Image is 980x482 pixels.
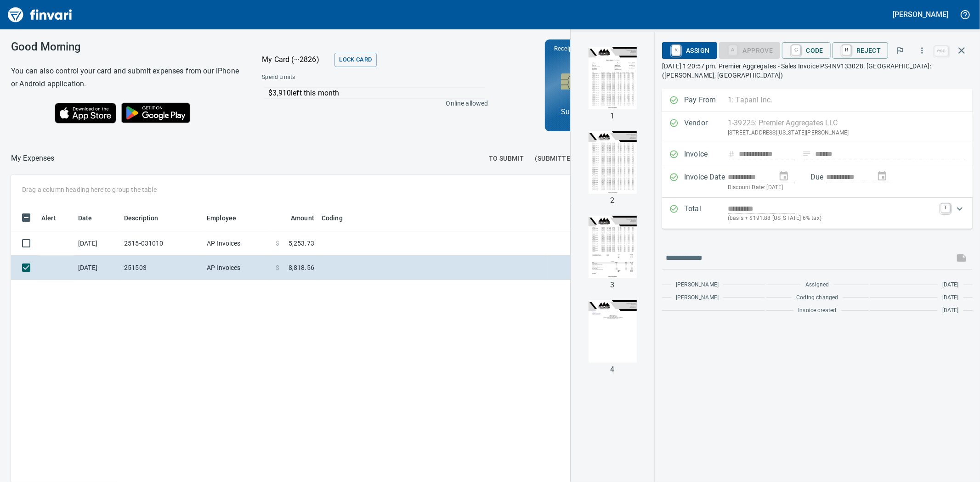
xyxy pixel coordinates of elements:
span: Reject [840,43,881,58]
span: Description [124,213,170,224]
button: Flag [890,40,910,61]
img: Finvari [6,4,74,26]
span: To Submit [489,153,524,164]
a: T [941,203,950,213]
button: RReject [833,42,888,59]
h6: You can also control your card and submit expenses from our iPhone or Android application. [11,65,239,90]
h5: [PERSON_NAME] [893,10,948,19]
span: Alert [41,213,56,224]
span: [PERSON_NAME] [676,293,719,303]
img: Get it on Google Play [116,98,195,128]
span: Coding changed [796,293,838,303]
span: This records your message into the invoice and notifies anyone mentioned [951,247,973,269]
p: Drag a column heading here to group the table [22,185,157,194]
img: Page 1 [581,47,644,109]
span: Employee [207,213,248,224]
p: Superintendent [561,106,690,118]
span: Assigned [805,280,829,290]
span: Date [78,213,104,224]
span: Code [789,43,823,58]
img: Page 4 [581,300,644,363]
p: 3 [611,280,615,291]
h3: Good Morning [11,40,239,53]
button: CCode [782,42,831,59]
span: 8,818.56 [289,263,314,272]
a: esc [935,46,948,56]
p: My Card (···2826) [262,54,331,65]
div: Expand [662,198,973,229]
td: 2515-031010 [120,231,203,256]
span: (Submitted) [535,153,577,164]
span: Coding [322,213,343,224]
p: $3,910 left this month [268,88,486,99]
td: AP Invoices [203,231,272,256]
span: Close invoice [932,39,973,62]
span: [DATE] [942,280,959,290]
img: Page 3 [581,216,644,278]
span: Invoice created [798,306,837,315]
span: Assign [669,43,709,58]
span: Alert [41,213,68,224]
td: 251503 [120,256,203,280]
span: Date [78,213,92,224]
img: Page 2 [581,131,644,194]
a: R [672,45,680,55]
td: AP Invoices [203,256,272,280]
img: Download on the App Store [55,103,116,123]
button: Lock Card [334,53,376,67]
span: Amount [291,213,314,224]
span: $ [276,239,279,248]
p: 1 [611,111,615,122]
p: Online allowed [255,99,488,108]
span: $ [276,263,279,272]
nav: breadcrumb [11,153,55,164]
span: Amount [279,213,314,224]
td: [DATE] [74,231,120,256]
a: R [842,45,851,55]
span: Lock Card [339,55,372,65]
p: (basis + $191.88 [US_STATE] 6% tax) [728,214,935,223]
p: 2 [611,195,615,206]
p: Receipts to: [554,44,697,53]
p: Total [684,203,728,223]
span: Description [124,213,159,224]
button: RAssign [662,42,717,59]
a: C [792,45,800,55]
span: [DATE] [942,306,959,315]
button: [PERSON_NAME] [891,7,951,22]
div: Coding Required [719,46,781,54]
span: [DATE] [942,293,959,303]
span: Employee [207,213,236,224]
button: More [912,40,932,61]
td: [DATE] [74,256,120,280]
p: 4 [611,364,615,375]
span: [PERSON_NAME] [676,280,719,290]
span: 5,253.73 [289,239,314,248]
p: [DATE] 1:20:57 pm. Premier Aggregates - Sales Invoice PS-INV133028. [GEOGRAPHIC_DATA]: ([PERSON_N... [662,62,973,80]
p: My Expenses [11,153,55,164]
span: Coding [322,213,355,224]
span: Spend Limits [262,73,391,82]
